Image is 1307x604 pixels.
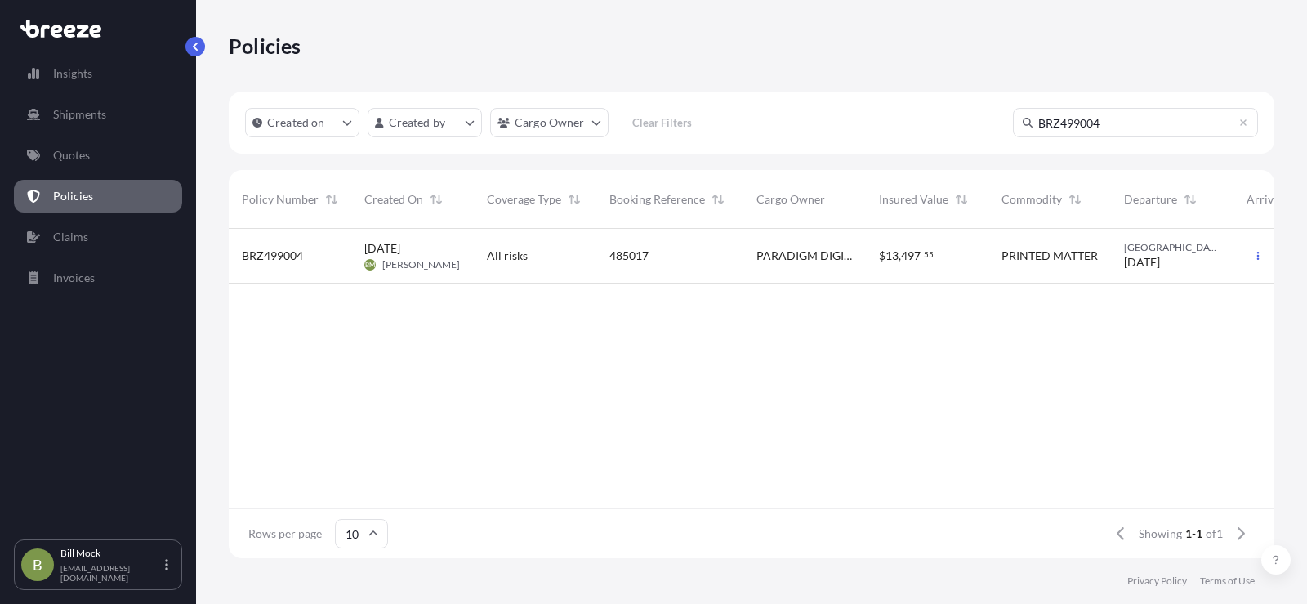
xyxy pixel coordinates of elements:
p: Shipments [53,106,106,123]
p: Policies [229,33,301,59]
a: Terms of Use [1200,575,1255,588]
p: Created on [267,114,325,131]
span: Arrival [1247,191,1282,208]
button: Sort [708,190,728,209]
button: Sort [322,190,341,209]
span: PARADIGM DIGITAL COLOR GR [756,248,853,264]
button: Sort [564,190,584,209]
span: 1-1 [1185,526,1202,542]
span: BRZ499004 [242,248,303,264]
span: . [921,252,923,257]
button: Clear Filters [617,110,708,136]
span: of 1 [1206,526,1223,542]
span: B [33,557,42,573]
span: PRINTED MATTER [1001,248,1098,264]
button: Sort [952,190,971,209]
span: 13 [885,250,899,262]
button: createdOn Filter options [245,108,359,137]
span: [DATE] [1124,254,1160,271]
p: [EMAIL_ADDRESS][DOMAIN_NAME] [60,563,162,583]
span: Rows per page [248,526,322,542]
button: createdBy Filter options [368,108,482,137]
span: Commodity [1001,191,1062,208]
p: Created by [389,114,446,131]
span: Created On [364,191,423,208]
p: Policies [53,188,93,204]
a: Claims [14,221,182,253]
p: Claims [53,229,88,245]
span: BM [365,257,375,273]
span: $ [879,250,885,262]
p: Bill Mock [60,547,162,560]
button: Sort [426,190,446,209]
span: 55 [924,252,934,257]
span: Insured Value [879,191,948,208]
a: Quotes [14,139,182,172]
button: cargoOwner Filter options [490,108,609,137]
span: , [899,250,901,262]
span: 497 [901,250,921,262]
span: Cargo Owner [756,191,825,208]
a: Shipments [14,98,182,131]
span: Departure [1124,191,1177,208]
span: [DATE] [364,240,400,257]
a: Invoices [14,262,182,294]
p: Invoices [53,270,95,286]
a: Privacy Policy [1127,575,1187,588]
p: Quotes [53,147,90,163]
span: Booking Reference [609,191,705,208]
span: 485017 [609,248,649,264]
p: Cargo Owner [515,114,585,131]
span: [PERSON_NAME] [382,258,460,271]
button: Sort [1180,190,1200,209]
input: Search Policy or Shipment ID... [1013,108,1258,137]
p: Insights [53,65,92,82]
a: Policies [14,180,182,213]
button: Sort [1065,190,1085,209]
p: Clear Filters [632,114,692,131]
span: [GEOGRAPHIC_DATA] [1124,241,1220,254]
span: Coverage Type [487,191,561,208]
a: Insights [14,57,182,90]
span: Policy Number [242,191,319,208]
span: Showing [1139,526,1182,542]
span: All risks [487,248,528,264]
